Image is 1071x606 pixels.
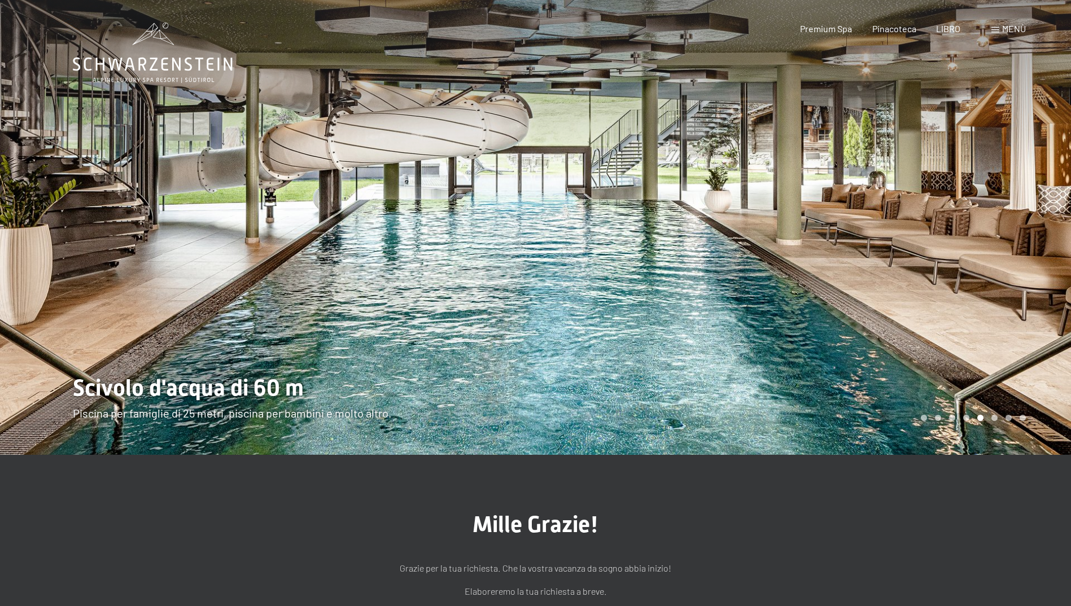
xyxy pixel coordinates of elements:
[936,23,960,34] a: LIBRO
[1002,23,1026,34] span: Menù
[935,415,941,421] div: Giostra Pagina 2
[253,584,818,599] p: Elaboreremo la tua richiesta a breve.
[917,415,1026,421] div: Impaginazione a carosello
[1020,415,1026,421] div: Giostra Pagina 8
[991,415,998,421] div: Giostra Pagina 6
[473,511,598,538] span: Mille Grazie!
[1006,415,1012,421] div: Giostra Pagina 7
[800,23,852,34] a: Premium Spa
[963,415,969,421] div: Giostra Pagina 4
[949,415,955,421] div: Giostra Pagina 3
[921,415,927,421] div: Giostra Pagina 1
[872,23,916,34] a: Pinacoteca
[977,415,983,421] div: Carosello Pagina 5 (Diapositiva corrente)
[253,561,818,576] p: Grazie per la tua richiesta. Che la vostra vacanza da sogno abbia inizio!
